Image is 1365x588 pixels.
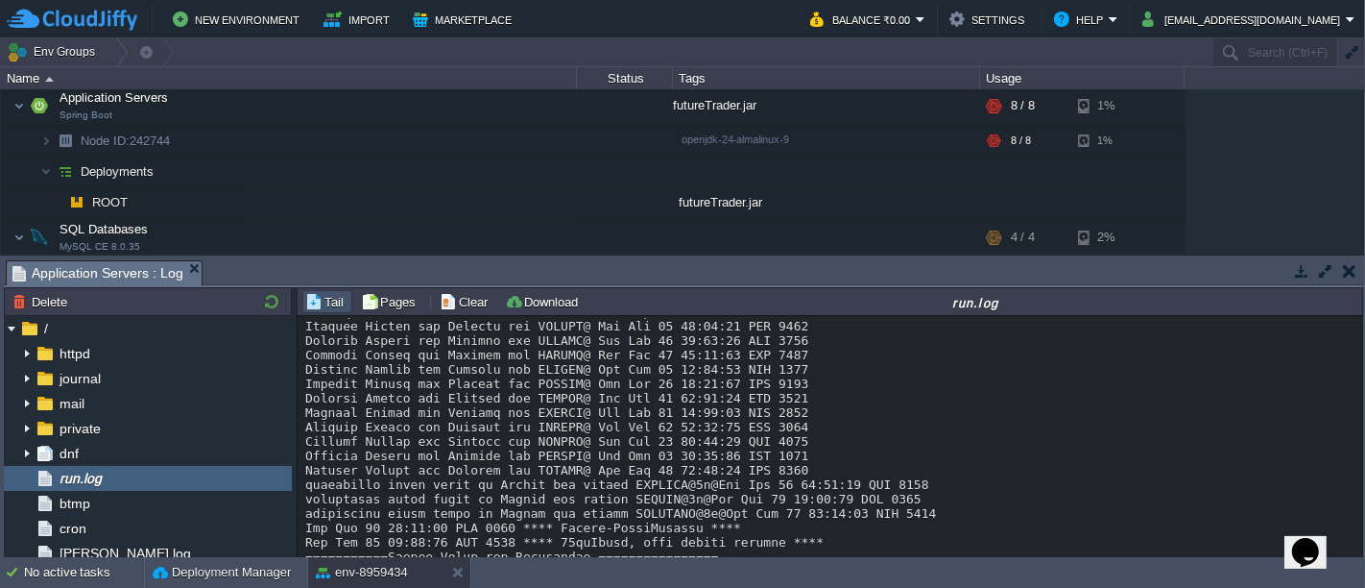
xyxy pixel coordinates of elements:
button: Delete [12,293,73,310]
div: run.log [591,294,1360,310]
a: / [40,320,51,337]
div: Status [578,67,672,89]
div: futureTrader.jar [673,187,980,217]
div: Tags [674,67,979,89]
div: futureTrader.jar [673,86,980,125]
button: New Environment [173,8,305,31]
a: SQL DatabasesMySQL CE 8.0.35 [58,222,151,236]
img: AMDAwAAAACH5BAEAAAAALAAAAAABAAEAAAICRAEAOw== [52,157,79,186]
button: Help [1054,8,1109,31]
a: mail [56,395,87,412]
div: Name [2,67,576,89]
div: 4 / 4 [1011,218,1035,257]
span: Application Servers [58,89,171,106]
button: Settings [949,8,1030,31]
img: AMDAwAAAACH5BAEAAAAALAAAAAABAAEAAAICRAEAOw== [45,77,54,82]
img: AMDAwAAAACH5BAEAAAAALAAAAAABAAEAAAICRAEAOw== [26,86,53,125]
div: Usage [981,67,1184,89]
div: 2% [1078,218,1140,257]
a: private [56,420,104,437]
span: Spring Boot [60,110,112,121]
img: AMDAwAAAACH5BAEAAAAALAAAAAABAAEAAAICRAEAOw== [52,126,79,156]
img: AMDAwAAAACH5BAEAAAAALAAAAAABAAEAAAICRAEAOw== [52,187,63,217]
img: AMDAwAAAACH5BAEAAAAALAAAAAABAAEAAAICRAEAOw== [40,126,52,156]
img: AMDAwAAAACH5BAEAAAAALAAAAAABAAEAAAICRAEAOw== [63,187,90,217]
span: 242744 [79,133,173,149]
button: env-8959434 [316,563,408,582]
button: Marketplace [413,8,517,31]
span: MySQL CE 8.0.35 [60,241,140,253]
span: SQL Databases [58,221,151,237]
button: Import [323,8,395,31]
img: CloudJiffy [7,8,137,32]
span: Node ID: [81,134,130,148]
iframe: chat widget [1284,511,1346,569]
button: Deployment Manager [153,563,291,582]
div: 1% [1078,126,1140,156]
button: Download [505,293,584,310]
img: AMDAwAAAACH5BAEAAAAALAAAAAABAAEAAAICRAEAOw== [26,218,53,257]
div: 1% [1078,86,1140,125]
div: No active tasks [24,557,144,588]
a: Application ServersSpring Boot [58,90,171,105]
span: openjdk-24-almalinux-9 [682,134,789,145]
a: Node ID:242744 [79,133,173,149]
button: Env Groups [7,38,102,65]
span: Application Servers : Log [12,261,183,285]
a: ROOT [90,194,131,210]
button: [EMAIL_ADDRESS][DOMAIN_NAME] [1142,8,1346,31]
a: Deployments [79,163,156,180]
div: 8 / 8 [1011,86,1035,125]
button: Balance ₹0.00 [810,8,916,31]
button: Tail [305,293,349,310]
img: AMDAwAAAACH5BAEAAAAALAAAAAABAAEAAAICRAEAOw== [40,157,52,186]
img: AMDAwAAAACH5BAEAAAAALAAAAAABAAEAAAICRAEAOw== [13,86,25,125]
a: [PERSON_NAME].log [56,545,194,562]
a: run.log [56,470,105,487]
img: AMDAwAAAACH5BAEAAAAALAAAAAABAAEAAAICRAEAOw== [13,218,25,257]
a: httpd [56,345,93,362]
a: dnf [56,445,82,462]
div: 8 / 8 [1011,126,1031,156]
a: journal [56,370,104,387]
a: btmp [56,495,93,512]
button: Pages [361,293,421,310]
button: Clear [440,293,493,310]
a: cron [56,520,89,537]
